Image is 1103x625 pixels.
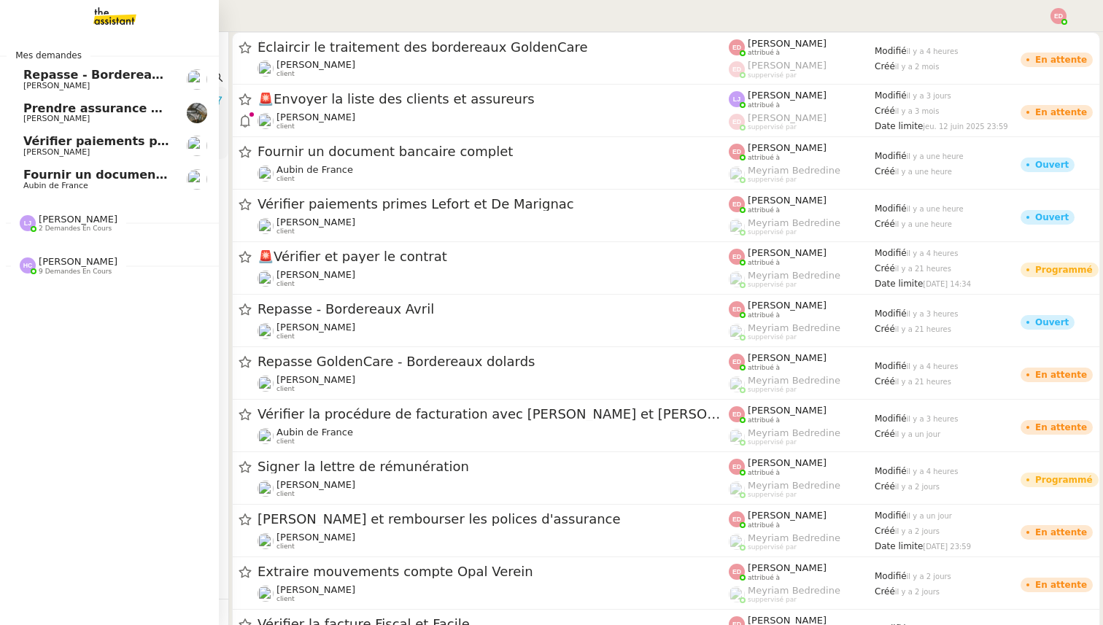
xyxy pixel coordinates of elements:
[748,71,797,79] span: suppervisé par
[39,225,112,233] span: 2 demandes en cours
[729,219,745,235] img: users%2FaellJyylmXSg4jqeVbanehhyYJm1%2Favatar%2Fprofile-pic%20(4).png
[875,166,895,176] span: Créé
[258,586,274,602] img: users%2Fa6PbEmLwvGXylUqKytRPpDpAx153%2Favatar%2Ffanny.png
[258,164,729,183] app-user-detailed-label: client
[875,219,895,229] span: Créé
[729,300,875,319] app-user-label: attribué à
[258,513,729,526] span: [PERSON_NAME] et rembourser les polices d'assurance
[729,376,745,392] img: users%2FaellJyylmXSg4jqeVbanehhyYJm1%2Favatar%2Fprofile-pic%20(4).png
[23,147,90,157] span: [PERSON_NAME]
[258,376,274,392] img: users%2F0zQGGmvZECeMseaPawnreYAQQyS2%2Favatar%2Feddadf8a-b06f-4db9-91c4-adeed775bb0f
[20,215,36,231] img: svg
[258,93,729,106] span: Envoyer la liste des clients et assureurs
[23,101,292,115] span: Prendre assurance habitation Boissettes
[258,532,729,551] app-user-detailed-label: client
[748,333,797,341] span: suppervisé par
[748,543,797,551] span: suppervisé par
[258,112,729,131] app-user-detailed-label: client
[729,481,745,497] img: users%2FaellJyylmXSg4jqeVbanehhyYJm1%2Favatar%2Fprofile-pic%20(4).png
[276,164,353,175] span: Aubin de France
[748,259,780,267] span: attribué à
[258,218,274,234] img: users%2Fa6PbEmLwvGXylUqKytRPpDpAx153%2Favatar%2Ffanny.png
[895,168,952,176] span: il y a une heure
[729,39,745,55] img: svg
[258,584,729,603] app-user-detailed-label: client
[258,250,729,263] span: Vérifier et payer le contrat
[895,325,951,333] span: il y a 21 heures
[39,256,117,267] span: [PERSON_NAME]
[187,169,207,190] img: users%2FSclkIUIAuBOhhDrbgjtrSikBoD03%2Favatar%2F48cbc63d-a03d-4817-b5bf-7f7aeed5f2a9
[875,526,895,536] span: Créé
[1050,8,1067,24] img: svg
[276,175,295,183] span: client
[748,165,840,176] span: Meyriam Bedredine
[875,151,907,161] span: Modifié
[729,427,875,446] app-user-label: suppervisé par
[748,416,780,424] span: attribué à
[276,490,295,498] span: client
[748,38,827,49] span: [PERSON_NAME]
[895,378,951,386] span: il y a 21 heures
[923,280,971,288] span: [DATE] 14:34
[258,427,729,446] app-user-detailed-label: client
[895,430,940,438] span: il y a un jour
[23,81,90,90] span: [PERSON_NAME]
[907,512,952,520] span: il y a un jour
[875,46,907,56] span: Modifié
[1035,160,1069,169] div: Ouvert
[23,68,201,82] span: Repasse - Bordereaux Avril
[258,217,729,236] app-user-detailed-label: client
[748,60,827,71] span: [PERSON_NAME]
[729,459,745,475] img: svg
[23,134,342,148] span: Vérifier paiements primes Lefort et De Marignac
[748,281,797,289] span: suppervisé par
[276,385,295,393] span: client
[1035,318,1069,327] div: Ouvert
[748,217,840,228] span: Meyriam Bedredine
[895,483,940,491] span: il y a 2 jours
[729,586,745,602] img: users%2FaellJyylmXSg4jqeVbanehhyYJm1%2Favatar%2Fprofile-pic%20(4).png
[895,265,951,273] span: il y a 21 heures
[729,405,875,424] app-user-label: attribué à
[258,249,274,264] span: 🚨
[907,310,959,318] span: il y a 3 heures
[729,406,745,422] img: svg
[23,168,279,182] span: Fournir un document bancaire complet
[276,228,295,236] span: client
[276,280,295,288] span: client
[748,206,780,214] span: attribué à
[729,534,745,550] img: users%2FaellJyylmXSg4jqeVbanehhyYJm1%2Favatar%2Fprofile-pic%20(4).png
[258,481,274,497] img: users%2FTDxDvmCjFdN3QFePFNGdQUcJcQk1%2Favatar%2F0cfb3a67-8790-4592-a9ec-92226c678442
[729,112,875,131] app-user-label: suppervisé par
[20,257,36,273] img: svg
[748,457,827,468] span: [PERSON_NAME]
[895,107,940,115] span: il y a 3 mois
[748,427,840,438] span: Meyriam Bedredine
[748,491,797,499] span: suppervisé par
[276,427,353,438] span: Aubin de France
[748,574,780,582] span: attribué à
[875,324,895,334] span: Créé
[276,70,295,78] span: client
[23,114,90,123] span: [PERSON_NAME]
[729,301,745,317] img: svg
[748,176,797,184] span: suppervisé par
[258,303,729,316] span: Repasse - Bordereaux Avril
[875,61,895,71] span: Créé
[7,48,90,63] span: Mes demandes
[1035,213,1069,222] div: Ouvert
[729,114,745,130] img: svg
[1035,55,1087,64] div: En attente
[39,214,117,225] span: [PERSON_NAME]
[748,375,840,386] span: Meyriam Bedredine
[748,364,780,372] span: attribué à
[187,69,207,90] img: users%2F0zQGGmvZECeMseaPawnreYAQQyS2%2Favatar%2Feddadf8a-b06f-4db9-91c4-adeed775bb0f
[748,469,780,477] span: attribué à
[187,136,207,156] img: users%2Fa6PbEmLwvGXylUqKytRPpDpAx153%2Favatar%2Ffanny.png
[748,480,840,491] span: Meyriam Bedredine
[895,588,940,596] span: il y a 2 jours
[748,521,780,529] span: attribué à
[875,121,923,131] span: Date limite
[875,308,907,319] span: Modifié
[729,91,745,107] img: svg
